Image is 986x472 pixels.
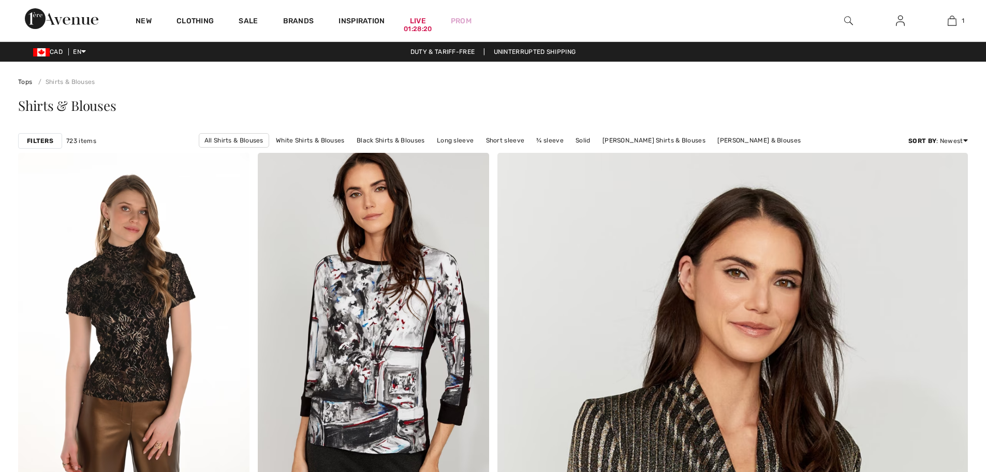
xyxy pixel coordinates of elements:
[33,48,50,56] img: Canadian Dollar
[844,15,853,27] img: search the website
[18,96,116,115] span: Shirts & Blouses
[962,16,964,25] span: 1
[432,134,479,147] a: Long sleeve
[339,17,385,27] span: Inspiration
[712,134,806,147] a: [PERSON_NAME] & Blouses
[908,136,968,146] div: : Newest
[66,136,96,146] span: 723 items
[920,394,976,420] iframe: Opens a widget where you can chat to one of our agents
[283,17,314,27] a: Brands
[239,17,258,27] a: Sale
[926,15,977,27] a: 1
[34,78,95,85] a: Shirts & Blouses
[27,136,53,146] strong: Filters
[410,16,426,26] a: Live01:28:20
[33,48,67,55] span: CAD
[199,133,269,148] a: All Shirts & Blouses
[404,24,432,34] div: 01:28:20
[351,134,430,147] a: Black Shirts & Blouses
[73,48,86,55] span: EN
[531,134,568,147] a: ¾ sleeve
[271,134,350,147] a: White Shirts & Blouses
[948,15,956,27] img: My Bag
[570,134,596,147] a: Solid
[481,134,530,147] a: Short sleeve
[176,17,214,27] a: Clothing
[25,8,98,29] img: 1ère Avenue
[896,15,905,27] img: My Info
[908,137,936,145] strong: Sort By
[888,15,913,27] a: Sign In
[18,78,32,85] a: Tops
[136,17,152,27] a: New
[451,16,472,26] a: Prom
[597,134,711,147] a: [PERSON_NAME] Shirts & Blouses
